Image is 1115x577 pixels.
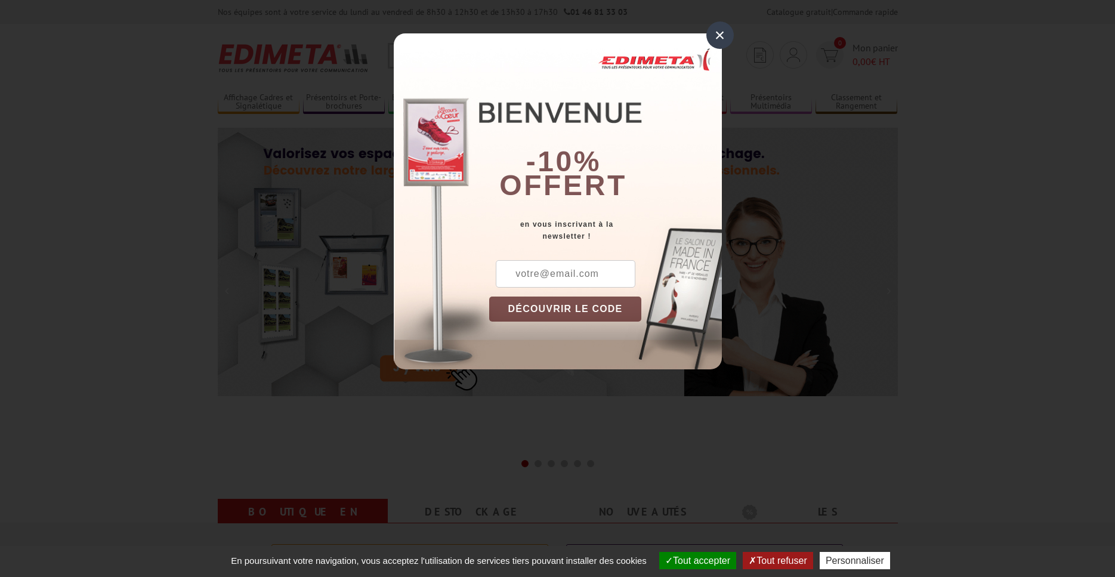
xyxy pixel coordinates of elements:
input: votre@email.com [496,260,635,288]
b: -10% [526,146,601,177]
button: Personnaliser (fenêtre modale) [820,552,890,569]
font: offert [499,169,627,201]
div: en vous inscrivant à la newsletter ! [489,218,722,242]
button: Tout refuser [743,552,813,569]
span: En poursuivant votre navigation, vous acceptez l'utilisation de services tiers pouvant installer ... [225,556,653,566]
div: × [706,21,734,49]
button: DÉCOUVRIR LE CODE [489,297,642,322]
button: Tout accepter [659,552,736,569]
